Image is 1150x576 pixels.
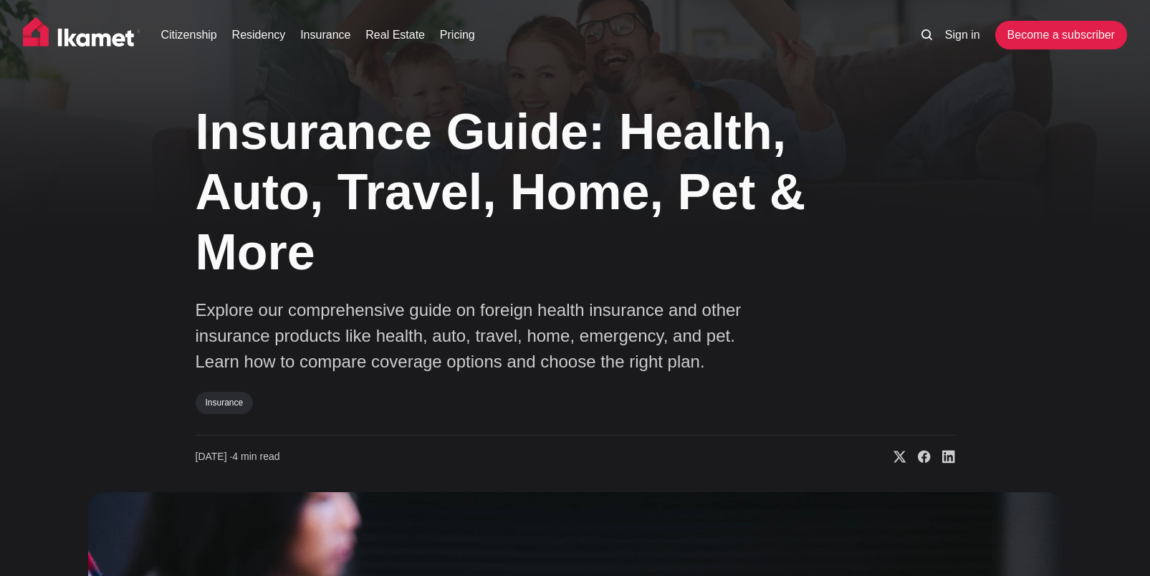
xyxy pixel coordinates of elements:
p: Explore our comprehensive guide on foreign health insurance and other insurance products like hea... [196,297,769,375]
time: 4 min read [196,450,280,464]
a: Residency [232,27,286,44]
a: Insurance [196,392,254,413]
a: Share on X [882,450,906,464]
span: [DATE] ∙ [196,451,233,462]
a: Insurance [300,27,350,44]
a: Pricing [440,27,475,44]
a: Real Estate [365,27,425,44]
a: Citizenship [160,27,216,44]
a: Sign in [945,27,980,44]
a: Share on Linkedin [931,450,955,464]
a: Become a subscriber [995,21,1127,49]
img: Ikamet home [23,17,140,53]
a: Share on Facebook [906,450,931,464]
h1: Insurance Guide: Health, Auto, Travel, Home, Pet & More [196,102,812,282]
